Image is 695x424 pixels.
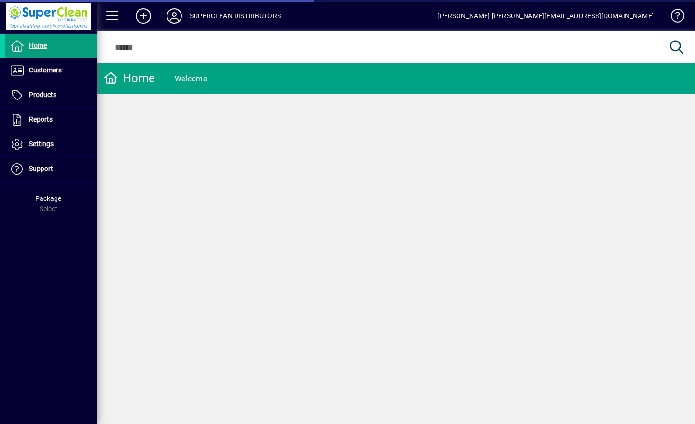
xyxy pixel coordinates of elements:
[159,7,190,25] button: Profile
[5,108,97,132] a: Reports
[5,157,97,181] a: Support
[5,83,97,107] a: Products
[29,66,62,74] span: Customers
[437,8,654,24] div: [PERSON_NAME] [PERSON_NAME][EMAIL_ADDRESS][DOMAIN_NAME]
[29,115,53,123] span: Reports
[29,165,53,172] span: Support
[35,195,61,202] span: Package
[29,91,56,99] span: Products
[29,140,54,148] span: Settings
[664,2,683,33] a: Knowledge Base
[128,7,159,25] button: Add
[5,132,97,156] a: Settings
[190,8,281,24] div: SUPERCLEAN DISTRIBUTORS
[5,58,97,83] a: Customers
[104,71,155,86] div: Home
[29,42,47,49] span: Home
[175,71,207,86] div: Welcome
